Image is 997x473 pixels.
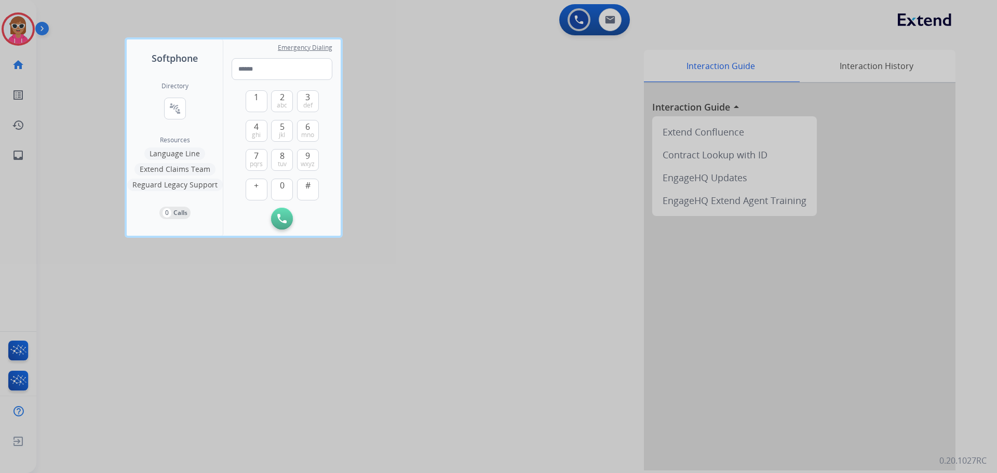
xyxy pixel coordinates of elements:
[246,149,267,171] button: 7pqrs
[161,82,188,90] h2: Directory
[252,131,261,139] span: ghi
[303,101,313,110] span: def
[159,207,191,219] button: 0Calls
[254,91,259,103] span: 1
[134,163,215,175] button: Extend Claims Team
[277,214,287,223] img: call-button
[301,131,314,139] span: mno
[305,150,310,162] span: 9
[939,454,987,467] p: 0.20.1027RC
[280,150,285,162] span: 8
[173,208,187,218] p: Calls
[279,131,285,139] span: jkl
[280,120,285,133] span: 5
[278,160,287,168] span: tuv
[301,160,315,168] span: wxyz
[163,208,171,218] p: 0
[280,91,285,103] span: 2
[277,101,287,110] span: abc
[271,120,293,142] button: 5jkl
[271,149,293,171] button: 8tuv
[305,120,310,133] span: 6
[271,90,293,112] button: 2abc
[254,120,259,133] span: 4
[152,51,198,65] span: Softphone
[169,102,181,115] mat-icon: connect_without_contact
[246,179,267,200] button: +
[144,147,205,160] button: Language Line
[160,136,190,144] span: Resources
[297,149,319,171] button: 9wxyz
[127,179,223,191] button: Reguard Legacy Support
[305,91,310,103] span: 3
[297,90,319,112] button: 3def
[280,179,285,192] span: 0
[305,179,311,192] span: #
[297,179,319,200] button: #
[278,44,332,52] span: Emergency Dialing
[271,179,293,200] button: 0
[250,160,263,168] span: pqrs
[254,150,259,162] span: 7
[246,120,267,142] button: 4ghi
[297,120,319,142] button: 6mno
[246,90,267,112] button: 1
[254,179,259,192] span: +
